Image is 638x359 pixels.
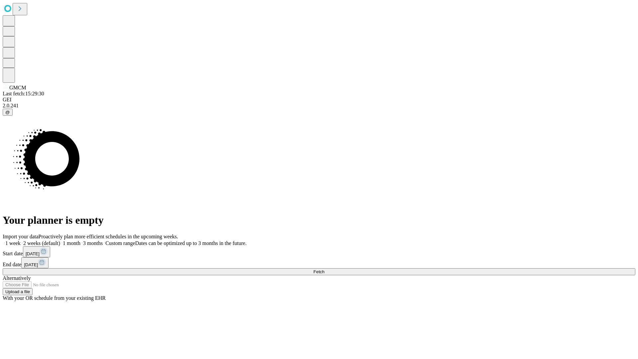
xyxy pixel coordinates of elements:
[5,240,21,246] span: 1 week
[3,288,33,295] button: Upload a file
[63,240,80,246] span: 1 month
[3,268,635,275] button: Fetch
[21,257,49,268] button: [DATE]
[3,97,635,103] div: GEI
[3,109,13,116] button: @
[3,91,44,96] span: Last fetch: 15:29:30
[23,240,60,246] span: 2 weeks (default)
[3,246,635,257] div: Start date
[5,110,10,115] span: @
[26,251,40,256] span: [DATE]
[3,275,31,281] span: Alternatively
[135,240,247,246] span: Dates can be optimized up to 3 months in the future.
[105,240,135,246] span: Custom range
[3,103,635,109] div: 2.0.241
[3,234,39,239] span: Import your data
[3,257,635,268] div: End date
[3,214,635,226] h1: Your planner is empty
[83,240,103,246] span: 3 months
[23,246,50,257] button: [DATE]
[313,269,324,274] span: Fetch
[3,295,106,301] span: With your OR schedule from your existing EHR
[39,234,178,239] span: Proactively plan more efficient schedules in the upcoming weeks.
[24,262,38,267] span: [DATE]
[9,85,26,90] span: GMCM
